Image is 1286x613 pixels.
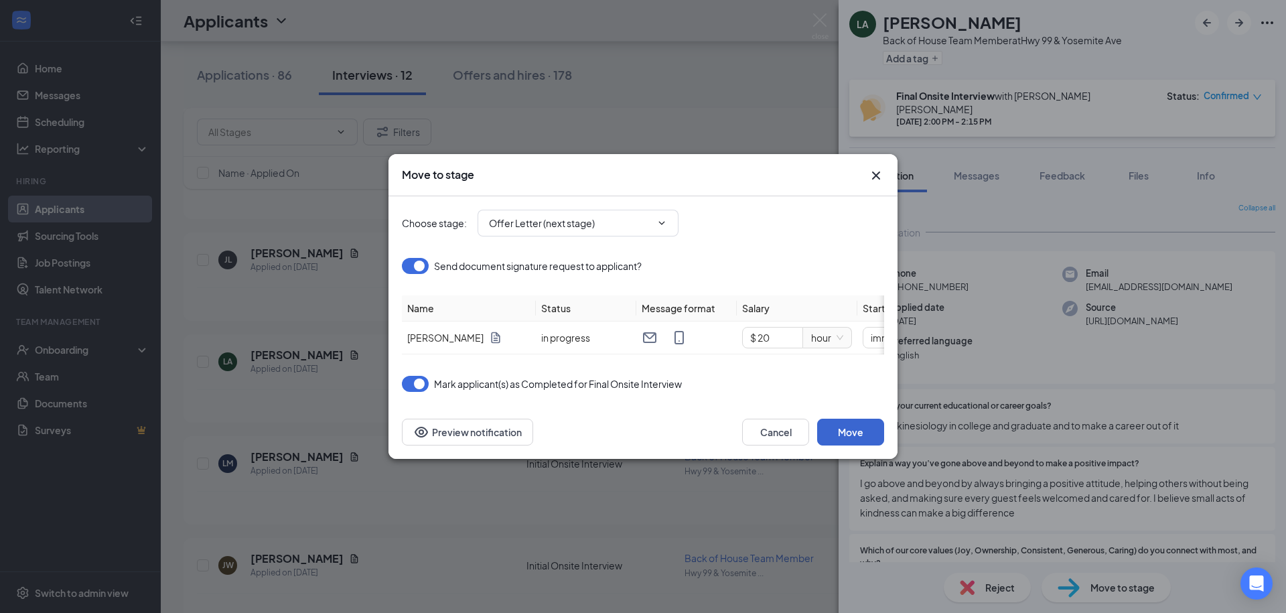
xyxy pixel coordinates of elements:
span: [PERSON_NAME] [407,330,484,345]
div: Open Intercom Messenger [1240,567,1273,600]
th: Start date [857,295,1058,322]
svg: Email [642,330,658,346]
th: Message format [636,295,737,322]
span: immediately [871,328,948,348]
th: Status [536,295,636,322]
button: Close [868,167,884,184]
span: Send document signature request to applicant? [434,258,642,274]
button: Cancel [742,419,809,446]
span: Choose stage : [402,216,467,230]
button: Move [817,419,884,446]
span: hour [811,328,843,348]
td: in progress [536,322,636,354]
svg: Cross [868,167,884,184]
th: Name [402,295,536,322]
span: Mark applicant(s) as Completed for Final Onsite Interview [434,376,682,392]
svg: ChevronDown [656,218,667,228]
svg: Document [489,331,502,344]
svg: MobileSms [671,330,687,346]
h3: Move to stage [402,167,474,182]
button: Preview notificationEye [402,419,533,446]
th: Salary [737,295,857,322]
svg: Eye [413,424,429,440]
